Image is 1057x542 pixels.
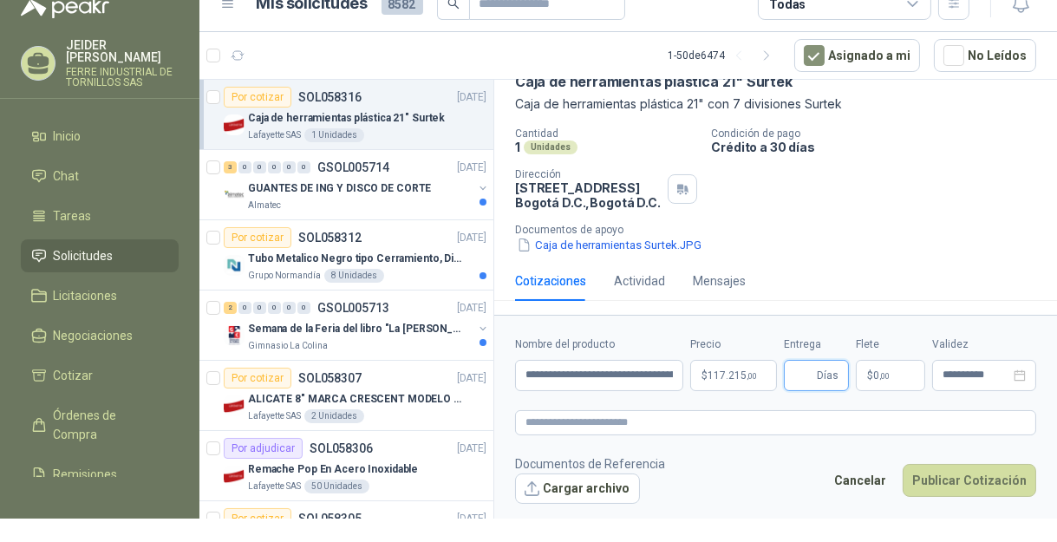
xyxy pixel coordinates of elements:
[297,161,310,173] div: 0
[268,302,281,314] div: 0
[253,161,266,173] div: 0
[21,160,179,193] a: Chat
[66,39,179,63] p: JEIDER [PERSON_NAME]
[238,161,251,173] div: 0
[693,271,746,291] div: Mensajes
[54,167,80,186] span: Chat
[224,255,245,276] img: Company Logo
[711,127,1050,140] p: Condición de pago
[873,370,890,381] span: 0
[54,465,118,484] span: Remisiones
[253,302,266,314] div: 0
[457,230,486,246] p: [DATE]
[515,473,640,505] button: Cargar archivo
[238,302,251,314] div: 0
[21,279,179,312] a: Licitaciones
[199,361,493,431] a: Por cotizarSOL058307[DATE] Company LogoALICATE 8" MARCA CRESCENT MODELO 38008tvLafayette SAS2 Uni...
[248,110,445,127] p: Caja de herramientas plástica 21" Surtek
[711,140,1050,154] p: Crédito a 30 días
[457,441,486,457] p: [DATE]
[515,180,661,210] p: [STREET_ADDRESS] Bogotá D.C. , Bogotá D.C.
[248,409,301,423] p: Lafayette SAS
[297,302,310,314] div: 0
[515,271,586,291] div: Cotizaciones
[224,227,291,248] div: Por cotizar
[784,336,849,353] label: Entrega
[21,199,179,232] a: Tareas
[224,368,291,389] div: Por cotizar
[224,185,245,206] img: Company Logo
[199,220,493,291] a: Por cotizarSOL058312[DATE] Company LogoTubo Metalico Negro tipo Cerramiento, Diametro 1-1/2", Esp...
[457,511,486,527] p: [DATE]
[298,91,362,103] p: SOL058316
[690,336,777,353] label: Precio
[248,180,431,197] p: GUANTES DE ING Y DISCO DE CORTE
[932,336,1036,353] label: Validez
[248,480,301,493] p: Lafayette SAS
[515,236,703,254] button: Caja de herramientas Surtek.JPG
[524,140,577,154] div: Unidades
[317,161,389,173] p: GSOL005714
[298,232,362,244] p: SOL058312
[54,127,82,146] span: Inicio
[224,161,237,173] div: 3
[224,297,490,353] a: 2 0 0 0 0 0 GSOL005713[DATE] Company LogoSemana de la Feria del libro "La [PERSON_NAME]"Gimnasio ...
[515,336,683,353] label: Nombre del producto
[668,42,780,69] div: 1 - 50 de 6474
[856,360,925,391] p: $ 0,00
[224,87,291,108] div: Por cotizar
[903,464,1036,497] button: Publicar Cotización
[934,39,1036,72] button: No Leídos
[21,120,179,153] a: Inicio
[457,300,486,317] p: [DATE]
[21,458,179,491] a: Remisiones
[304,128,364,142] div: 1 Unidades
[248,269,321,283] p: Grupo Normandía
[747,371,757,381] span: ,00
[21,399,179,451] a: Órdenes de Compra
[224,438,303,459] div: Por adjudicar
[515,73,793,91] p: Caja de herramientas plástica 21" Surtek
[224,325,245,346] img: Company Logo
[457,89,486,106] p: [DATE]
[248,321,464,337] p: Semana de la Feria del libro "La [PERSON_NAME]"
[21,239,179,272] a: Solicitudes
[690,360,777,391] p: $117.215,00
[66,67,179,88] p: FERRE INDUSTRIAL DE TORNILLOS SAS
[21,319,179,352] a: Negociaciones
[317,302,389,314] p: GSOL005713
[298,372,362,384] p: SOL058307
[248,128,301,142] p: Lafayette SAS
[515,168,661,180] p: Dirección
[54,406,162,444] span: Órdenes de Compra
[283,302,296,314] div: 0
[21,359,179,392] a: Cotizar
[224,114,245,135] img: Company Logo
[515,454,665,473] p: Documentos de Referencia
[224,508,291,529] div: Por cotizar
[283,161,296,173] div: 0
[324,269,384,283] div: 8 Unidades
[224,395,245,416] img: Company Logo
[457,370,486,387] p: [DATE]
[224,466,245,486] img: Company Logo
[304,409,364,423] div: 2 Unidades
[54,286,118,305] span: Licitaciones
[304,480,369,493] div: 50 Unidades
[817,361,838,390] span: Días
[794,39,920,72] button: Asignado a mi
[54,326,134,345] span: Negociaciones
[457,160,486,176] p: [DATE]
[515,127,697,140] p: Cantidad
[614,271,665,291] div: Actividad
[248,461,418,478] p: Remache Pop En Acero Inoxidable
[298,513,362,525] p: SOL058305
[224,157,490,212] a: 3 0 0 0 0 0 GSOL005714[DATE] Company LogoGUANTES DE ING Y DISCO DE CORTEAlmatec
[199,431,493,501] a: Por adjudicarSOL058306[DATE] Company LogoRemache Pop En Acero InoxidableLafayette SAS50 Unidades
[708,370,757,381] span: 117.215
[268,161,281,173] div: 0
[515,140,520,154] p: 1
[54,366,94,385] span: Cotizar
[248,391,464,408] p: ALICATE 8" MARCA CRESCENT MODELO 38008tv
[856,336,925,353] label: Flete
